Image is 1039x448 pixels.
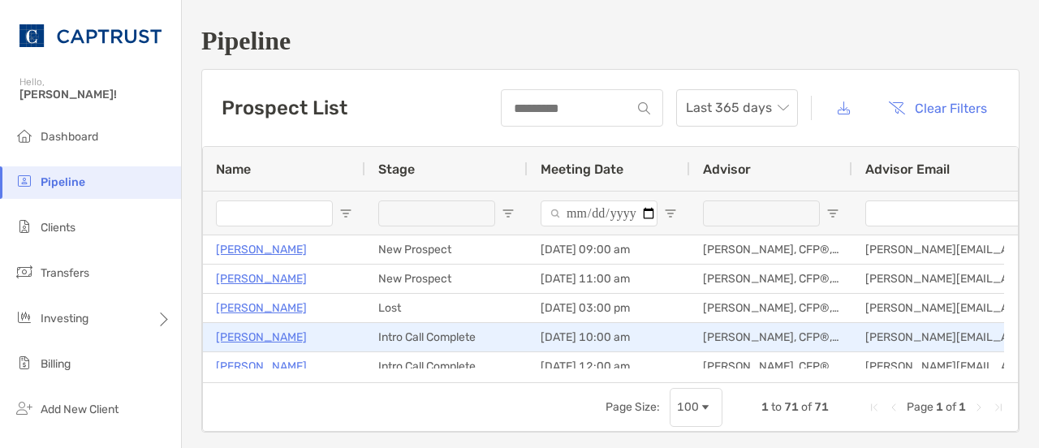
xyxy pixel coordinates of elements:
[41,130,98,144] span: Dashboard
[365,294,528,322] div: Lost
[992,401,1005,414] div: Last Page
[216,239,307,260] a: [PERSON_NAME]
[339,207,352,220] button: Open Filter Menu
[365,265,528,293] div: New Prospect
[946,400,956,414] span: of
[15,398,34,418] img: add_new_client icon
[41,357,71,371] span: Billing
[541,162,623,177] span: Meeting Date
[216,356,307,377] a: [PERSON_NAME]
[959,400,966,414] span: 1
[887,401,900,414] div: Previous Page
[865,162,950,177] span: Advisor Email
[784,400,799,414] span: 71
[541,200,657,226] input: Meeting Date Filter Input
[216,269,307,289] a: [PERSON_NAME]
[41,175,85,189] span: Pipeline
[19,88,171,101] span: [PERSON_NAME]!
[670,388,722,427] div: Page Size
[365,352,528,381] div: Intro Call Complete
[690,323,852,351] div: [PERSON_NAME], CFP®, CLU®
[686,90,788,126] span: Last 365 days
[15,262,34,282] img: transfers icon
[15,171,34,191] img: pipeline icon
[677,400,699,414] div: 100
[216,327,307,347] a: [PERSON_NAME]
[365,323,528,351] div: Intro Call Complete
[365,235,528,264] div: New Prospect
[201,26,1020,56] h1: Pipeline
[826,207,839,220] button: Open Filter Menu
[814,400,829,414] span: 71
[41,266,89,280] span: Transfers
[801,400,812,414] span: of
[868,401,881,414] div: First Page
[41,221,75,235] span: Clients
[216,200,333,226] input: Name Filter Input
[690,265,852,293] div: [PERSON_NAME], CFP®, CLU®
[41,312,88,325] span: Investing
[690,352,852,381] div: [PERSON_NAME], CFP®, CLU®
[502,207,515,220] button: Open Filter Menu
[761,400,769,414] span: 1
[528,352,690,381] div: [DATE] 12:00 am
[876,90,999,126] button: Clear Filters
[222,97,347,119] h3: Prospect List
[638,102,650,114] img: input icon
[771,400,782,414] span: to
[15,217,34,236] img: clients icon
[378,162,415,177] span: Stage
[936,400,943,414] span: 1
[690,235,852,264] div: [PERSON_NAME], CFP®, CLU®
[606,400,660,414] div: Page Size:
[972,401,985,414] div: Next Page
[216,162,251,177] span: Name
[528,235,690,264] div: [DATE] 09:00 am
[19,6,162,65] img: CAPTRUST Logo
[664,207,677,220] button: Open Filter Menu
[703,162,751,177] span: Advisor
[41,403,119,416] span: Add New Client
[15,126,34,145] img: dashboard icon
[528,294,690,322] div: [DATE] 03:00 pm
[216,298,307,318] a: [PERSON_NAME]
[15,308,34,327] img: investing icon
[690,294,852,322] div: [PERSON_NAME], CFP®, CLU®
[528,323,690,351] div: [DATE] 10:00 am
[528,265,690,293] div: [DATE] 11:00 am
[15,353,34,373] img: billing icon
[907,400,933,414] span: Page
